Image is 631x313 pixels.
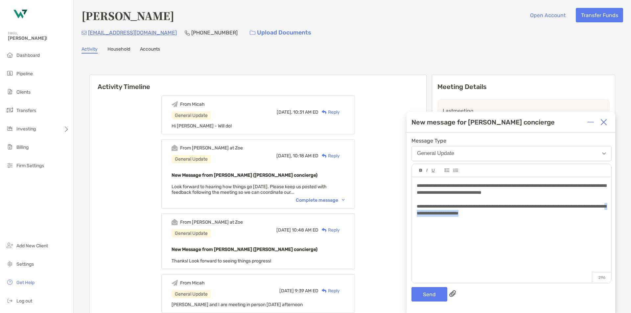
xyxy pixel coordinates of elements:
div: From [PERSON_NAME] at Zoe [180,219,243,225]
span: [PERSON_NAME] and I are meeting in person [DATE] afternoon [172,302,303,307]
img: paperclip attachments [449,290,456,297]
b: New Message from [PERSON_NAME] ([PERSON_NAME] concierge) [172,172,317,178]
a: Accounts [140,46,160,54]
img: logout icon [6,297,14,304]
img: Reply icon [322,154,327,158]
div: From Micah [180,280,205,286]
span: [PERSON_NAME]! [8,35,69,41]
span: Clients [16,89,31,95]
img: button icon [250,31,255,35]
a: Activity [82,46,98,54]
p: Meeting Details [437,83,610,91]
p: [EMAIL_ADDRESS][DOMAIN_NAME] [88,29,177,37]
div: Reply [318,227,340,234]
span: Billing [16,145,29,150]
span: Add New Client [16,243,48,249]
img: Reply icon [322,228,327,232]
img: Event icon [172,101,178,107]
div: From [PERSON_NAME] at Zoe [180,145,243,151]
img: settings icon [6,260,14,268]
img: transfers icon [6,106,14,114]
p: [PHONE_NUMBER] [191,29,238,37]
img: Editor control icon [426,169,428,172]
span: Look forward to hearing how things go [DATE]. Please keep us posted with feedback following the m... [172,184,327,195]
img: Close [600,119,607,125]
span: Hi [PERSON_NAME] - Will do! [172,123,232,129]
div: General Update [417,150,454,156]
img: Chevron icon [342,199,345,201]
img: investing icon [6,124,14,132]
img: pipeline icon [6,69,14,77]
button: Send [411,287,447,302]
div: Complete message [296,197,345,203]
button: Open Account [525,8,571,22]
img: Editor control icon [432,169,435,172]
img: Event icon [172,219,178,225]
p: 296 [592,272,611,283]
span: [DATE], [276,153,292,159]
img: Reply icon [322,289,327,293]
div: General Update [172,290,211,298]
span: Log out [16,298,32,304]
span: Transfers [16,108,36,113]
button: General Update [411,146,612,161]
div: From Micah [180,101,205,107]
b: New Message from [PERSON_NAME] ([PERSON_NAME] concierge) [172,247,317,252]
img: Expand or collapse [587,119,594,125]
span: Investing [16,126,36,132]
img: Editor control icon [453,168,458,172]
div: General Update [172,229,211,237]
p: Last meeting [443,107,604,115]
img: Phone Icon [185,30,190,35]
img: Editor control icon [419,169,422,172]
img: clients icon [6,88,14,96]
span: Settings [16,261,34,267]
span: Message Type [411,138,612,144]
h6: Activity Timeline [90,75,426,91]
img: firm-settings icon [6,161,14,169]
img: Zoe Logo [8,3,32,26]
div: General Update [172,155,211,163]
span: [DATE] [279,288,294,294]
img: dashboard icon [6,51,14,59]
span: [DATE] [276,227,291,233]
img: Reply icon [322,110,327,114]
img: add_new_client icon [6,241,14,249]
div: Reply [318,152,340,159]
span: 10:31 AM ED [293,109,318,115]
span: Firm Settings [16,163,44,168]
img: Email Icon [82,31,87,35]
a: Upload Documents [245,26,315,40]
div: Reply [318,287,340,294]
img: Editor control icon [445,168,449,172]
span: [DATE], [277,109,292,115]
span: Dashboard [16,53,40,58]
span: Pipeline [16,71,33,77]
a: Household [107,46,130,54]
span: 10:48 AM ED [292,227,318,233]
span: Get Help [16,280,35,285]
img: Event icon [172,145,178,151]
div: New message for [PERSON_NAME] concierge [411,118,555,126]
img: get-help icon [6,278,14,286]
img: billing icon [6,143,14,151]
button: Transfer Funds [576,8,623,22]
img: Open dropdown arrow [602,152,606,155]
img: Event icon [172,280,178,286]
span: 10:18 AM ED [293,153,318,159]
span: Thanks! Look forward to seeing things progress! [172,258,271,264]
div: Reply [318,109,340,116]
h4: [PERSON_NAME] [82,8,174,23]
div: General Update [172,111,211,120]
span: 9:39 AM ED [295,288,318,294]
